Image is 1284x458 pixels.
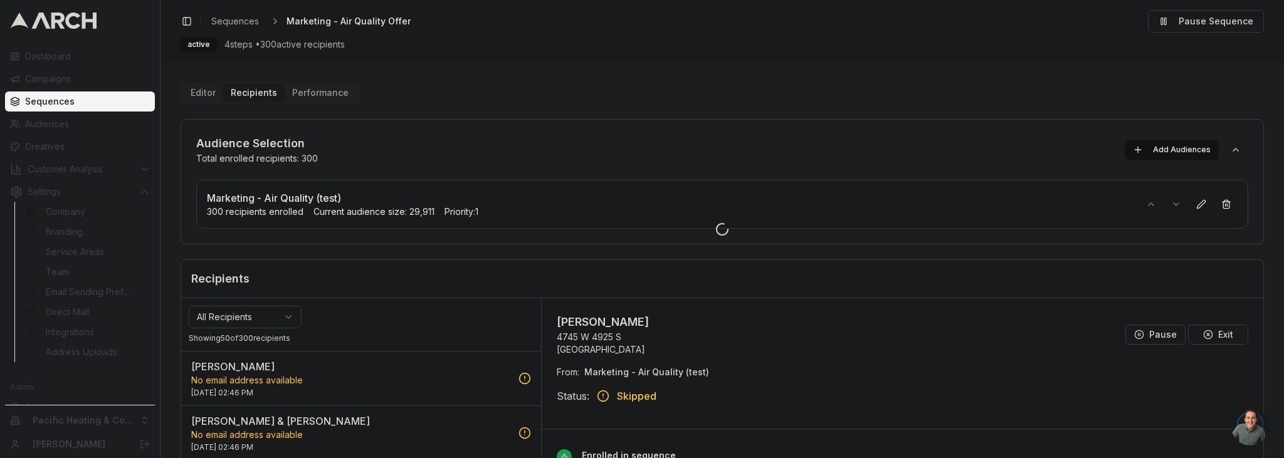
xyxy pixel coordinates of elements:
span: Audiences [25,118,150,130]
span: Direct Mail [46,306,89,318]
a: Creatives [5,137,155,157]
a: Audiences [5,114,155,134]
span: Dashboard [25,50,150,63]
span: Creatives [25,140,150,153]
span: Company [46,206,85,218]
a: Campaigns [5,69,155,89]
a: Address Uploads [21,343,140,361]
a: Dashboard [5,46,155,66]
div: Admin [5,377,155,397]
span: Customer Analysis [28,163,135,175]
a: Team [21,263,140,281]
a: Sequences [5,91,155,112]
span: Campaigns [25,73,150,85]
a: Branding [21,223,140,241]
span: Admin tools [25,401,150,414]
span: Branding [46,226,83,238]
a: Company [21,203,140,221]
a: Integrations [21,323,140,341]
button: Settings [5,182,155,202]
span: Settings [28,185,135,198]
button: Customer Analysis [5,159,155,179]
span: Sequences [25,95,150,108]
a: Direct Mail [21,303,140,321]
span: Team [46,266,69,278]
a: Email Sending Preferences [21,283,140,301]
span: Integrations [46,326,94,338]
span: Service Areas [46,246,104,258]
span: Address Uploads [46,346,117,358]
span: Pacific Heating & Cooling [33,415,135,426]
a: [PERSON_NAME] [33,438,126,450]
button: Log out [136,435,154,453]
a: Admin tools [5,397,155,417]
a: Service Areas [21,243,140,261]
span: Email Sending Preferences [46,286,135,298]
button: Pacific Heating & Cooling [5,410,155,430]
div: Open chat [1231,408,1269,445]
